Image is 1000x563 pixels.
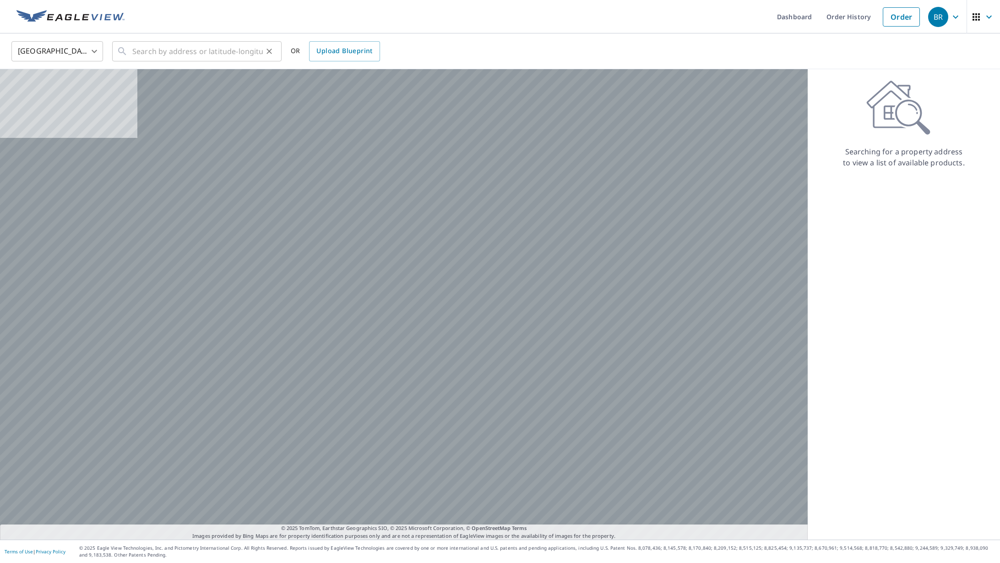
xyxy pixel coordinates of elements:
p: | [5,549,65,554]
div: BR [928,7,948,27]
a: Upload Blueprint [309,41,380,61]
div: [GEOGRAPHIC_DATA] [11,38,103,64]
p: © 2025 Eagle View Technologies, Inc. and Pictometry International Corp. All Rights Reserved. Repo... [79,545,995,558]
button: Clear [263,45,276,58]
a: Order [883,7,920,27]
span: © 2025 TomTom, Earthstar Geographics SIO, © 2025 Microsoft Corporation, © [281,525,527,532]
img: EV Logo [16,10,125,24]
p: Searching for a property address to view a list of available products. [842,146,965,168]
div: OR [291,41,380,61]
a: Privacy Policy [36,548,65,555]
a: Terms of Use [5,548,33,555]
a: OpenStreetMap [472,525,510,531]
input: Search by address or latitude-longitude [132,38,263,64]
a: Terms [512,525,527,531]
span: Upload Blueprint [316,45,372,57]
